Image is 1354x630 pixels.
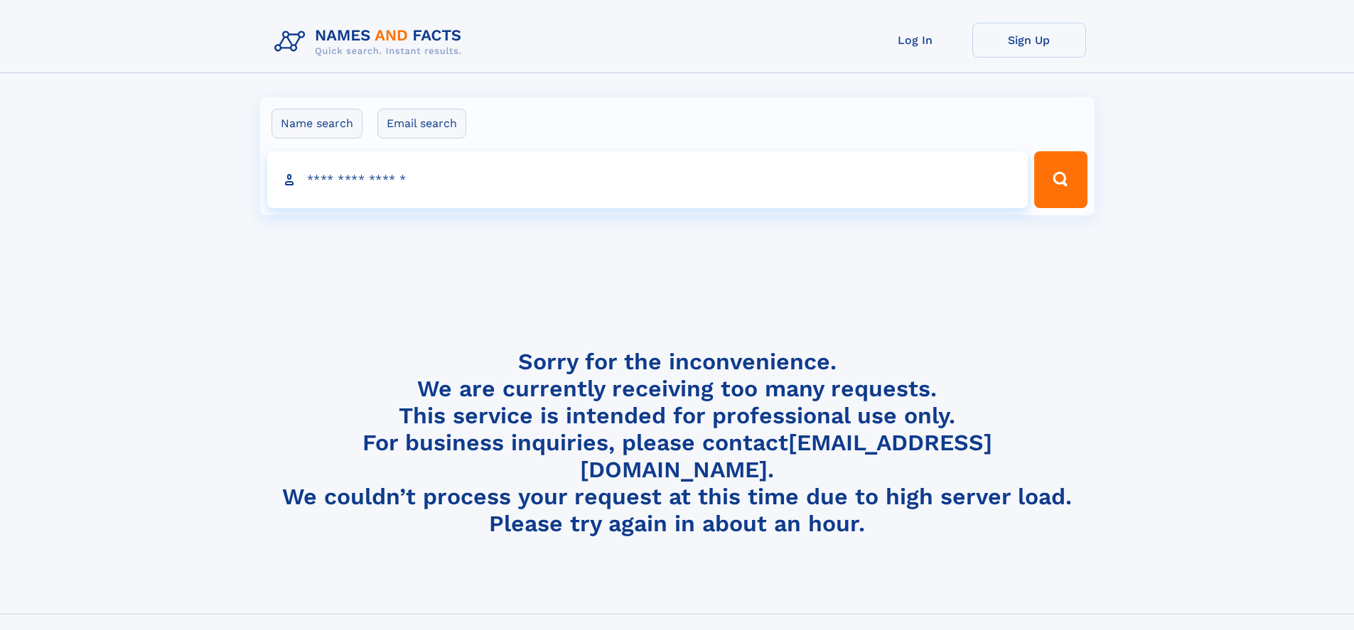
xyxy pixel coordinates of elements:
[580,429,992,483] a: [EMAIL_ADDRESS][DOMAIN_NAME]
[269,23,473,61] img: Logo Names and Facts
[859,23,972,58] a: Log In
[269,348,1086,538] h4: Sorry for the inconvenience. We are currently receiving too many requests. This service is intend...
[377,109,466,139] label: Email search
[267,151,1028,208] input: search input
[972,23,1086,58] a: Sign Up
[1034,151,1087,208] button: Search Button
[272,109,362,139] label: Name search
